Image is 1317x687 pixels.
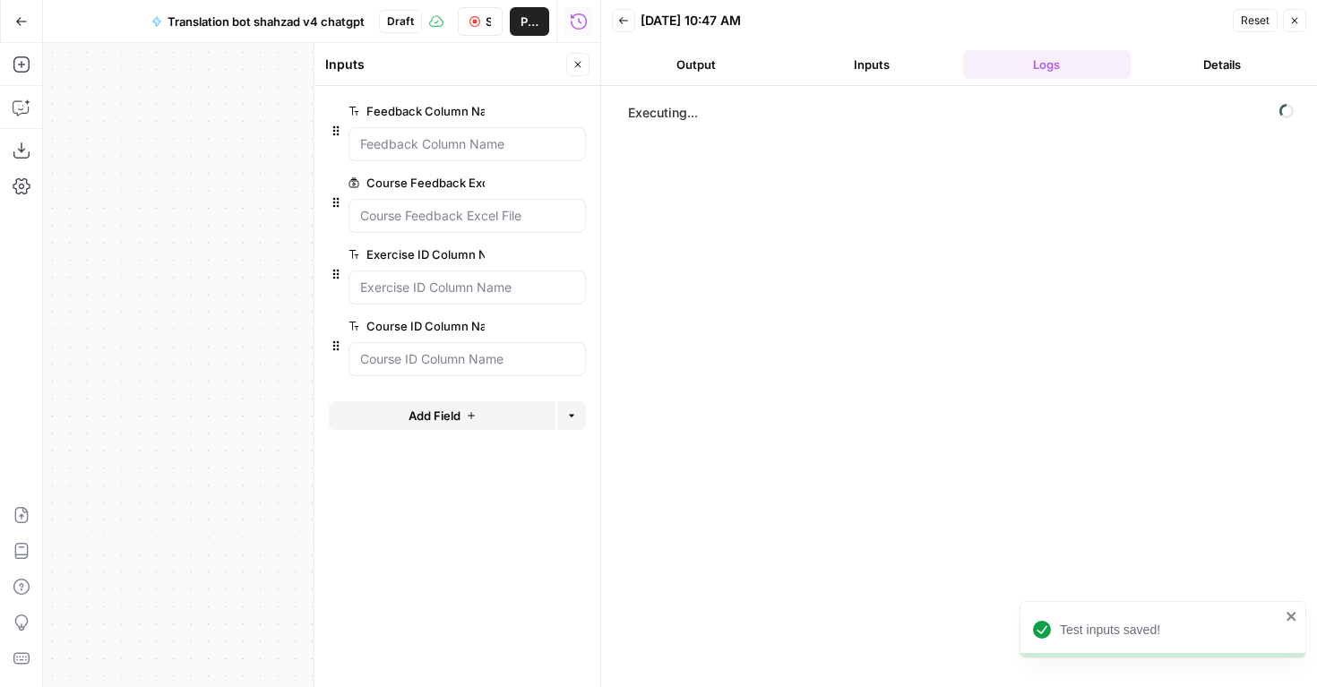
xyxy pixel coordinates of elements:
[499,104,538,118] span: edit field
[458,7,503,36] button: Stop Run
[963,50,1132,79] button: Logs
[360,279,574,296] input: Exercise ID Column Name
[499,176,538,190] span: edit field
[612,50,780,79] button: Output
[499,247,538,262] span: edit field
[360,350,574,368] input: Course ID Column Name
[492,315,561,337] button: edit field
[349,174,485,192] label: Course Feedback Excel File
[360,135,574,153] input: Feedback Column Name
[1233,9,1278,32] button: Reset
[499,319,538,333] span: edit field
[349,245,485,263] label: Exercise ID Column Name
[1241,13,1270,29] span: Reset
[492,172,561,193] button: edit field
[1060,621,1280,639] div: Test inputs saved!
[168,13,365,30] span: Translation bot shahzad v4 chatgpt
[349,102,485,120] label: Feedback Column Name
[325,56,561,73] div: Inputs
[492,244,561,265] button: edit field
[492,100,561,122] button: edit field
[1286,609,1298,623] button: close
[349,317,485,335] label: Course ID Column Name
[329,401,555,430] button: Add Field
[387,13,414,30] span: Draft
[409,407,461,425] span: Add Field
[360,207,574,225] input: Course Feedback Excel File
[1138,50,1306,79] button: Details
[141,7,375,36] button: Translation bot shahzad v4 chatgpt
[1269,48,1298,64] div: Close
[486,13,491,30] span: Stop Run
[788,50,956,79] button: Inputs
[510,7,549,36] button: Publish
[623,99,1299,127] span: Executing...
[521,13,538,30] span: Publish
